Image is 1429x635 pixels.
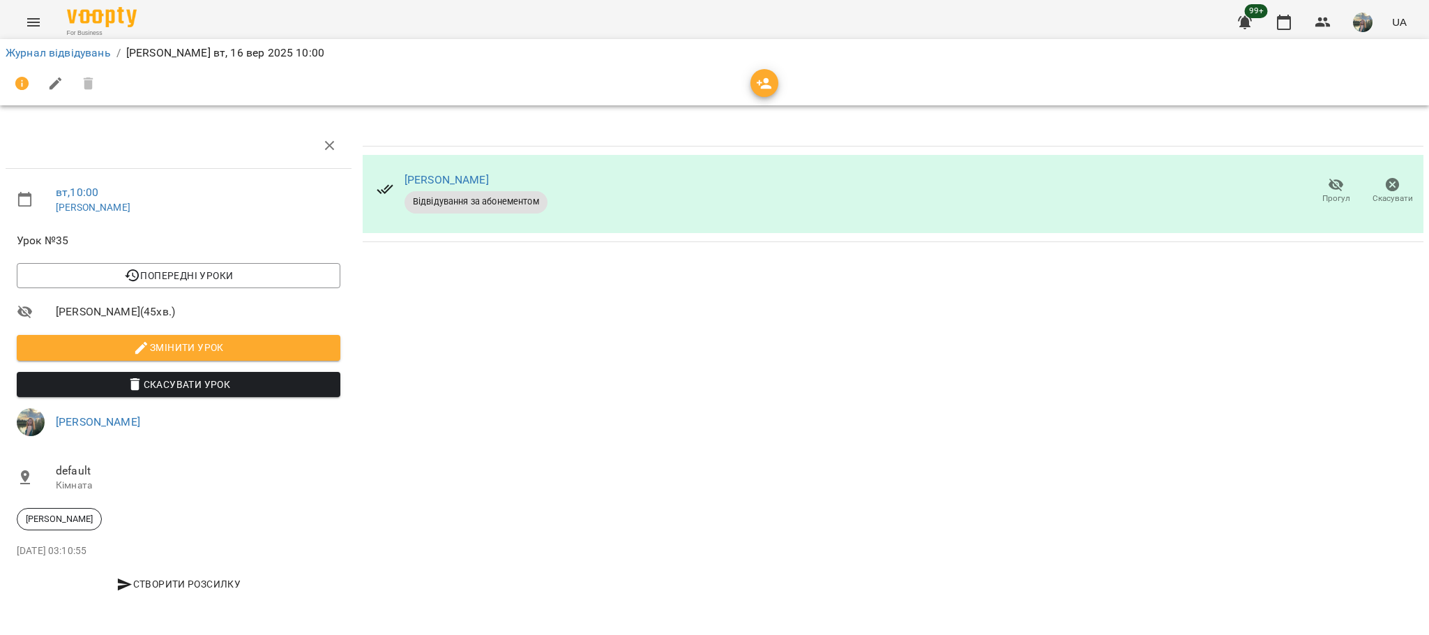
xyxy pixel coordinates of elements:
[28,376,329,393] span: Скасувати Урок
[17,544,340,558] p: [DATE] 03:10:55
[28,267,329,284] span: Попередні уроки
[6,46,111,59] a: Журнал відвідувань
[1322,193,1350,204] span: Прогул
[17,513,101,525] span: [PERSON_NAME]
[1386,9,1412,35] button: UA
[1373,193,1413,204] span: Скасувати
[56,463,340,479] span: default
[56,479,340,493] p: Кімната
[28,339,329,356] span: Змінити урок
[1353,13,1373,32] img: 3ee4fd3f6459422412234092ea5b7c8e.jpg
[126,45,324,61] p: [PERSON_NAME] вт, 16 вер 2025 10:00
[56,186,98,199] a: вт , 10:00
[17,508,102,530] div: [PERSON_NAME]
[17,335,340,360] button: Змінити урок
[1392,15,1407,29] span: UA
[17,571,340,597] button: Створити розсилку
[404,195,547,208] span: Відвідування за абонементом
[404,173,489,186] a: [PERSON_NAME]
[22,576,335,592] span: Створити розсилку
[17,263,340,288] button: Попередні уроки
[67,7,137,27] img: Voopty Logo
[17,232,340,249] span: Урок №35
[1308,172,1364,211] button: Прогул
[56,304,340,320] span: [PERSON_NAME] ( 45 хв. )
[17,6,50,39] button: Menu
[56,415,140,428] a: [PERSON_NAME]
[116,45,121,61] li: /
[67,29,137,38] span: For Business
[17,408,45,436] img: 3ee4fd3f6459422412234092ea5b7c8e.jpg
[6,45,1423,61] nav: breadcrumb
[1364,172,1421,211] button: Скасувати
[56,202,130,213] a: [PERSON_NAME]
[1245,4,1268,18] span: 99+
[17,372,340,397] button: Скасувати Урок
